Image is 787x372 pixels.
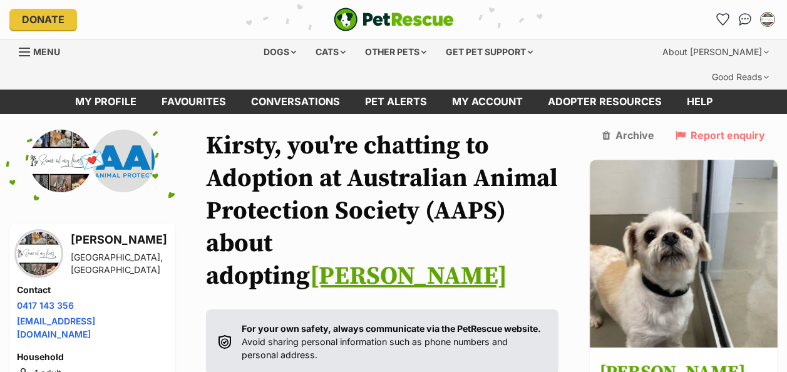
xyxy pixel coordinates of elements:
a: conversations [239,90,352,114]
button: My account [758,9,778,29]
a: Report enquiry [676,130,765,141]
div: Get pet support [437,39,542,65]
h3: [PERSON_NAME] [71,231,167,249]
div: Other pets [356,39,435,65]
h4: Contact [17,284,167,296]
img: Milo [590,160,778,348]
a: My profile [63,90,149,114]
h4: Household [17,351,167,363]
div: About [PERSON_NAME] [654,39,778,65]
img: chat-41dd97257d64d25036548639549fe6c8038ab92f7586957e7f3b1b290dea8141.svg [739,13,752,26]
h1: Kirsty, you're chatting to Adoption at Australian Animal Protection Society (AAPS) about adopting [206,130,558,292]
strong: For your own safety, always communicate via the PetRescue website. [242,323,541,334]
span: 💌 [78,147,106,174]
ul: Account quick links [712,9,778,29]
a: [EMAIL_ADDRESS][DOMAIN_NAME] [17,316,95,339]
img: Kirsty Rice profile pic [29,130,92,192]
a: Conversations [735,9,755,29]
img: Australian Animal Protection Society (AAPS) profile pic [92,130,155,192]
a: Favourites [712,9,733,29]
a: Adopter resources [535,90,674,114]
img: Kirsty Rice profile pic [761,13,774,26]
a: My account [440,90,535,114]
a: Donate [9,9,77,30]
img: logo-e224e6f780fb5917bec1dbf3a21bbac754714ae5b6737aabdf751b685950b380.svg [334,8,454,31]
span: Menu [33,46,60,57]
div: Dogs [255,39,305,65]
img: Kirsty Rice profile pic [17,232,61,276]
a: 0417 143 356 [17,300,74,311]
a: Pet alerts [352,90,440,114]
div: Cats [307,39,354,65]
p: Avoid sharing personal information such as phone numbers and personal address. [242,322,546,362]
a: Archive [602,130,654,141]
a: Help [674,90,725,114]
a: Menu [19,39,69,62]
div: [GEOGRAPHIC_DATA], [GEOGRAPHIC_DATA] [71,251,167,276]
div: Good Reads [703,65,778,90]
a: PetRescue [334,8,454,31]
a: [PERSON_NAME] [310,261,507,292]
a: Favourites [149,90,239,114]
